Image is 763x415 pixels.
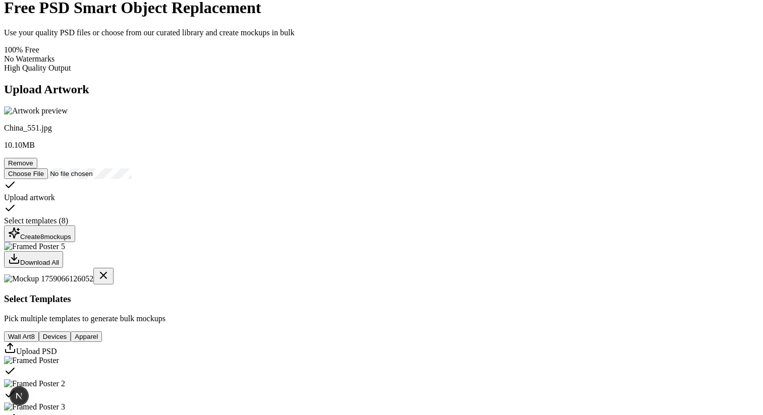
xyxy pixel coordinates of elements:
span: High Quality Output [4,64,71,72]
span: Upload PSD [16,347,57,355]
img: Mockup 1759066126052 [4,274,93,283]
h2: Upload Artwork [4,83,759,96]
span: Select templates ( 8 ) [4,216,68,225]
span: 100% Free [4,45,39,54]
p: Pick multiple templates to generate bulk mockups [4,314,759,323]
img: Framed Poster 2 [4,379,65,388]
div: Create 8 mockup s [8,227,71,241]
span: No Watermarks [4,54,54,63]
p: China_551.jpg [4,124,759,133]
div: Select template Framed Poster [4,356,759,379]
img: Artwork preview [4,106,68,115]
h3: Select Templates [4,293,759,305]
span: 8 [31,333,34,340]
span: Upload artwork [4,193,55,202]
div: Select template Framed Poster 2 [4,379,759,402]
button: Delete mockup [93,268,114,284]
button: Apparel [71,331,102,342]
img: Framed Poster [4,356,59,365]
img: Framed Poster 5 [4,242,65,251]
p: Use your quality PSD files or choose from our curated library and create mockups in bulk [4,28,759,37]
img: Framed Poster 3 [4,402,65,411]
button: Remove [4,158,37,168]
button: Devices [39,331,71,342]
p: 10.10 MB [4,141,759,150]
div: Upload custom PSD template [4,342,759,356]
button: Wall Art8 [4,331,39,342]
button: Create8mockups [4,225,75,242]
button: Download All [4,251,63,268]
